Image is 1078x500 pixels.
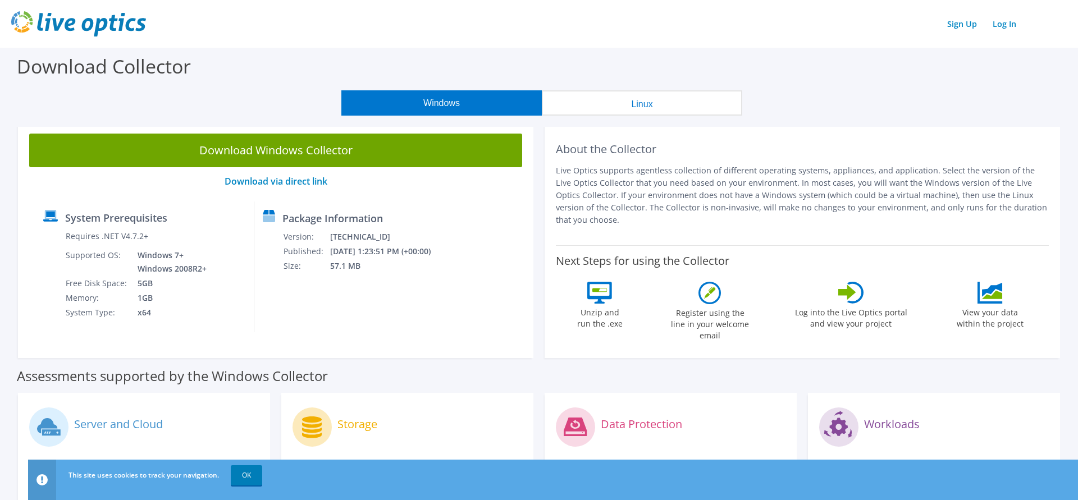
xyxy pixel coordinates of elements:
td: Memory: [65,291,129,305]
label: Unzip and run the .exe [574,304,626,329]
a: Download via direct link [225,175,327,187]
p: The Windows Collector supports all of the Live Optics compute and cloud assessments. [29,458,259,483]
label: System Prerequisites [65,212,167,223]
td: 57.1 MB [330,259,446,273]
label: Server and Cloud [74,419,163,430]
a: Sign Up [942,16,983,32]
td: Windows 7+ Windows 2008R2+ [129,248,209,276]
h2: About the Collector [556,143,1049,156]
td: Free Disk Space: [65,276,129,291]
td: [DATE] 1:23:51 PM (+00:00) [330,244,446,259]
p: The Windows Collector can assess each of the following applications. [819,458,1049,483]
label: Package Information [282,213,383,224]
label: Storage [337,419,377,430]
label: Log into the Live Optics portal and view your project [794,304,908,329]
img: live_optics_svg.svg [11,11,146,36]
span: This site uses cookies to track your navigation. [68,470,219,480]
p: The Windows Collector can assess each of the following storage systems. [293,458,522,483]
button: Linux [542,90,742,116]
label: Assessments supported by the Windows Collector [17,370,328,382]
label: View your data within the project [950,304,1031,329]
td: x64 [129,305,209,320]
td: System Type: [65,305,129,320]
label: Next Steps for using the Collector [556,254,729,268]
td: Size: [283,259,330,273]
label: Download Collector [17,53,191,79]
td: 5GB [129,276,209,291]
label: Data Protection [601,419,682,430]
td: Version: [283,230,330,244]
label: Workloads [864,419,920,430]
button: Windows [341,90,542,116]
a: Download Windows Collector [29,134,522,167]
td: Published: [283,244,330,259]
p: The Windows Collector can assess each of the following DPS applications. [556,458,785,483]
td: [TECHNICAL_ID] [330,230,446,244]
td: Supported OS: [65,248,129,276]
a: OK [231,465,262,485]
a: Log In [987,16,1022,32]
td: 1GB [129,291,209,305]
label: Requires .NET V4.7.2+ [66,231,148,242]
label: Register using the line in your welcome email [668,304,752,341]
p: Live Optics supports agentless collection of different operating systems, appliances, and applica... [556,164,1049,226]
